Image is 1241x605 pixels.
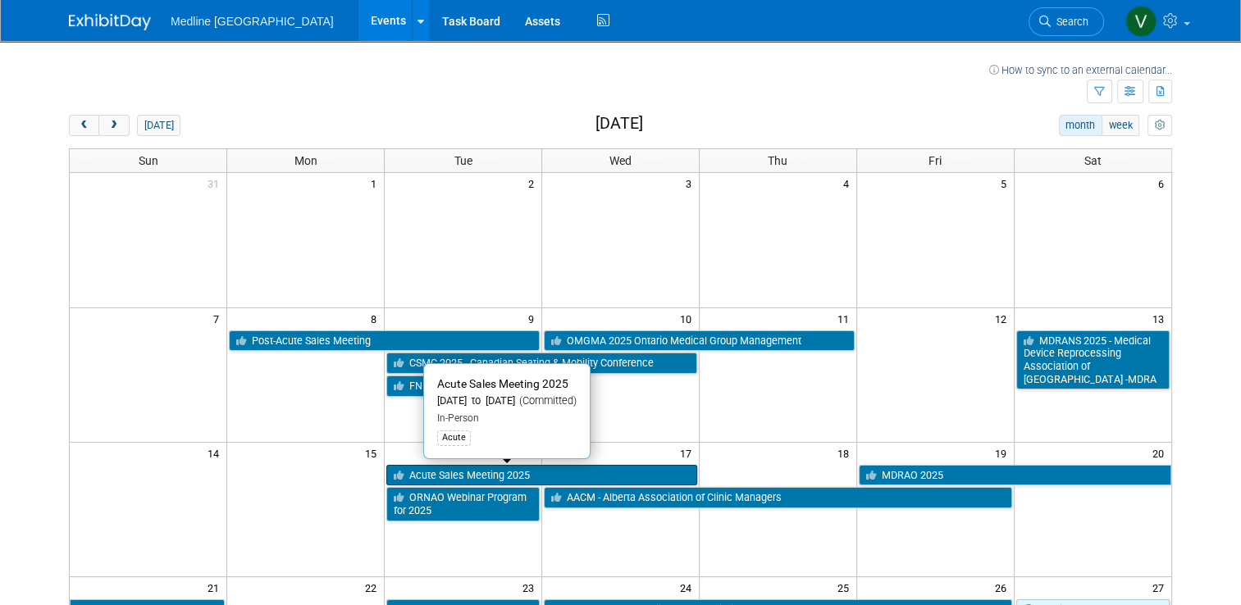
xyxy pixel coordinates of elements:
span: Tue [454,154,472,167]
a: Search [1029,7,1104,36]
h2: [DATE] [595,115,643,133]
button: [DATE] [137,115,180,136]
a: OMGMA 2025 Ontario Medical Group Management [544,330,855,352]
a: ORNAO Webinar Program for 2025 [386,487,540,521]
a: AACM - Alberta Association of Clinic Managers [544,487,1012,508]
span: 12 [993,308,1014,329]
button: next [98,115,129,136]
i: Personalize Calendar [1154,121,1165,131]
span: 27 [1151,577,1171,598]
span: Search [1051,16,1088,28]
a: Acute Sales Meeting 2025 [386,465,697,486]
span: 4 [842,173,856,193]
img: ExhibitDay [69,14,151,30]
span: Wed [609,154,632,167]
button: week [1102,115,1139,136]
span: 31 [206,173,226,193]
a: FNIHB HCN 2025 [386,375,540,397]
span: 24 [678,577,699,598]
span: 17 [678,443,699,463]
a: How to sync to an external calendar... [989,64,1172,76]
span: 11 [836,308,856,329]
span: Acute Sales Meeting 2025 [437,377,568,390]
span: 26 [993,577,1014,598]
span: 13 [1151,308,1171,329]
span: Sat [1084,154,1102,167]
span: 10 [678,308,699,329]
span: 20 [1151,443,1171,463]
a: MDRAO 2025 [859,465,1171,486]
span: Sun [139,154,158,167]
a: MDRANS 2025 - Medical Device Reprocessing Association of [GEOGRAPHIC_DATA] -MDRA [1016,330,1170,390]
span: 22 [363,577,384,598]
span: 25 [836,577,856,598]
span: (Committed) [515,394,577,407]
span: 23 [521,577,541,598]
span: 5 [999,173,1014,193]
span: 18 [836,443,856,463]
span: 7 [212,308,226,329]
span: Thu [768,154,787,167]
button: myCustomButton [1147,115,1172,136]
span: 6 [1157,173,1171,193]
span: 2 [527,173,541,193]
a: Post-Acute Sales Meeting [229,330,540,352]
span: 3 [684,173,699,193]
span: Medline [GEOGRAPHIC_DATA] [171,15,334,28]
span: In-Person [437,412,479,424]
button: month [1059,115,1102,136]
span: 19 [993,443,1014,463]
span: Fri [928,154,942,167]
span: 9 [527,308,541,329]
img: Vahid Mohammadi [1125,6,1157,37]
button: prev [69,115,99,136]
div: [DATE] to [DATE] [437,394,577,408]
span: Mon [294,154,317,167]
span: 1 [369,173,384,193]
a: CSMC 2025 - Canadian Seating & Mobility Conference [386,353,697,374]
span: 15 [363,443,384,463]
span: 14 [206,443,226,463]
span: 21 [206,577,226,598]
div: Acute [437,430,471,445]
span: 8 [369,308,384,329]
